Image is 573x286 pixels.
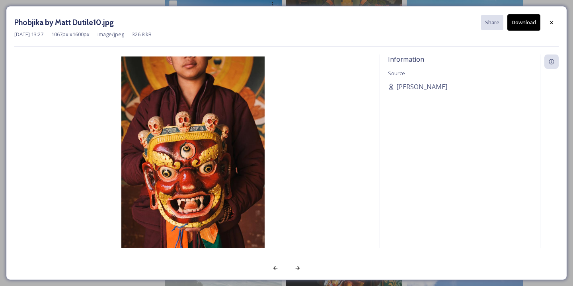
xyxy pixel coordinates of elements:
[388,70,405,77] span: Source
[14,31,43,38] span: [DATE] 13:27
[481,15,503,30] button: Share
[14,17,114,28] h3: Phobjika by Matt Dutile10.jpg
[388,55,424,64] span: Information
[507,14,540,31] button: Download
[51,31,90,38] span: 1067 px x 1600 px
[14,56,372,271] img: Phobjika%2520by%2520Matt%2520Dutile10.jpg
[396,82,447,91] span: [PERSON_NAME]
[97,31,124,38] span: image/jpeg
[132,31,152,38] span: 326.8 kB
